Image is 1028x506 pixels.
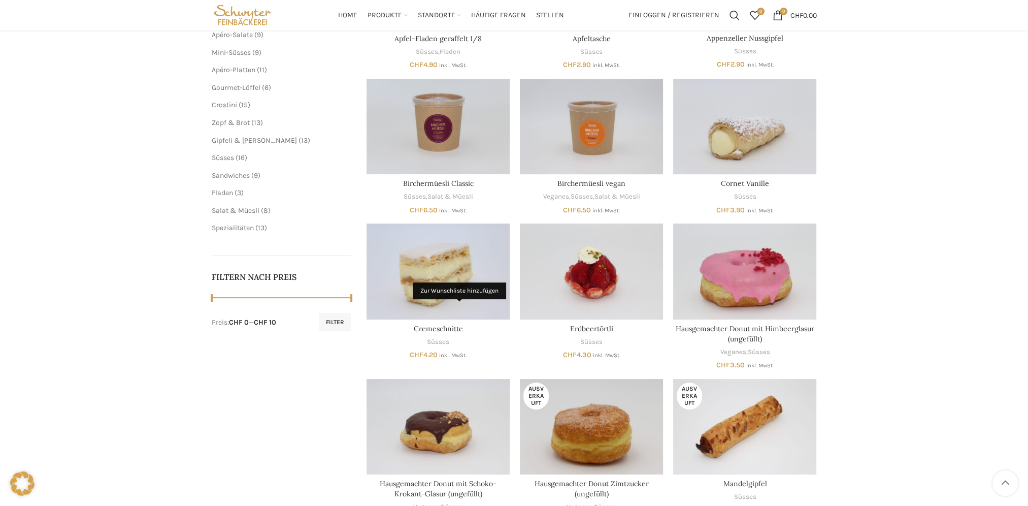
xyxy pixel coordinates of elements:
small: inkl. MwSt. [746,362,774,369]
a: Home [338,5,357,25]
a: Salat & Müesli [212,206,259,215]
a: Gipfeli & [PERSON_NAME] [212,136,297,145]
span: CHF [410,60,423,69]
span: 0 [757,8,765,15]
a: Cornet Vanille [721,179,769,188]
a: Einloggen / Registrieren [623,5,724,25]
a: Süsses [580,337,603,347]
a: Salat & Müesli [594,192,640,202]
a: Produkte [368,5,408,25]
span: CHF [410,351,423,359]
span: 9 [255,48,259,57]
a: Erdbeertörtli [520,224,663,319]
span: CHF 0 [229,318,249,327]
bdi: 6.50 [563,206,591,214]
a: Süsses [734,192,756,202]
a: Birchermüesli Classic [403,179,474,188]
a: 0 [745,5,765,25]
span: 13 [301,136,308,145]
span: 11 [259,66,264,74]
span: Ausverkauft [523,383,549,409]
div: , [367,47,510,57]
span: CHF [790,11,803,19]
a: Fladen [440,47,460,57]
bdi: 6.50 [410,206,438,214]
a: Süsses [416,47,438,57]
a: Hausgemachter Donut mit Schoko-Krokant-Glasur (ungefüllt) [380,479,496,498]
small: inkl. MwSt. [439,62,467,69]
bdi: 4.30 [563,351,591,359]
a: Veganes [720,347,746,357]
a: Site logo [212,10,274,19]
a: Hausgemachter Donut mit Schoko-Krokant-Glasur (ungefüllt) [367,379,510,475]
span: Stellen [536,11,564,20]
a: Mandelgipfel [723,479,767,488]
a: Süsses [580,47,603,57]
div: Preis: — [212,318,276,328]
a: Birchermüesli Classic [367,79,510,174]
span: 15 [241,101,248,109]
a: Hausgemachter Donut mit Himbeerglasur (ungefüllt) [673,224,816,319]
span: Fladen [212,188,233,197]
a: Hausgemachter Donut Zimtzucker (ungefüllt) [520,379,663,475]
a: Süsses [427,337,449,347]
span: Häufige Fragen [471,11,526,20]
span: CHF [563,351,577,359]
div: Main navigation [279,5,623,25]
span: CHF [563,206,577,214]
a: 0 CHF0.00 [768,5,822,25]
a: Gourmet-Löffel [212,83,260,92]
a: Süsses [212,153,234,162]
span: Ausverkauft [677,383,702,409]
bdi: 2.90 [716,60,744,69]
bdi: 4.90 [410,60,438,69]
span: 0 [780,8,787,15]
span: 9 [257,30,261,39]
a: Salat & Müesli [427,192,473,202]
a: Mandelgipfel [673,379,816,475]
span: 9 [254,171,258,180]
div: , [367,192,510,202]
small: inkl. MwSt. [746,61,773,68]
a: Apfel-Fladen geraffelt 1/8 [394,34,482,43]
small: inkl. MwSt. [746,207,774,214]
span: 6 [264,83,269,92]
a: Cremeschnitte [367,224,510,319]
span: 13 [254,118,260,127]
span: Zopf & Brot [212,118,250,127]
div: Zur Wunschliste hinzufügen [413,282,506,299]
span: CHF [716,60,730,69]
a: Apfeltasche [573,34,611,43]
a: Apéro-Salate [212,30,253,39]
div: , [673,347,816,357]
span: 16 [238,153,245,162]
a: Sandwiches [212,171,250,180]
a: Stellen [536,5,564,25]
span: 13 [258,224,264,232]
small: inkl. MwSt. [592,62,620,69]
a: Scroll to top button [992,470,1018,496]
a: Suchen [724,5,745,25]
span: Home [338,11,357,20]
a: Mini-Süsses [212,48,251,57]
span: CHF [716,361,730,369]
a: Erdbeertörtli [570,324,613,333]
a: Veganes [543,192,569,202]
small: inkl. MwSt. [439,352,467,359]
span: 3 [237,188,241,197]
a: Süsses [734,492,756,502]
a: Süsses [571,192,593,202]
a: Süsses [734,47,756,56]
span: CHF [716,206,730,214]
a: Süsses [404,192,426,202]
a: Birchermüesli vegan [520,79,663,174]
span: Crostini [212,101,237,109]
a: Spezialitäten [212,224,254,232]
span: CHF [563,60,577,69]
